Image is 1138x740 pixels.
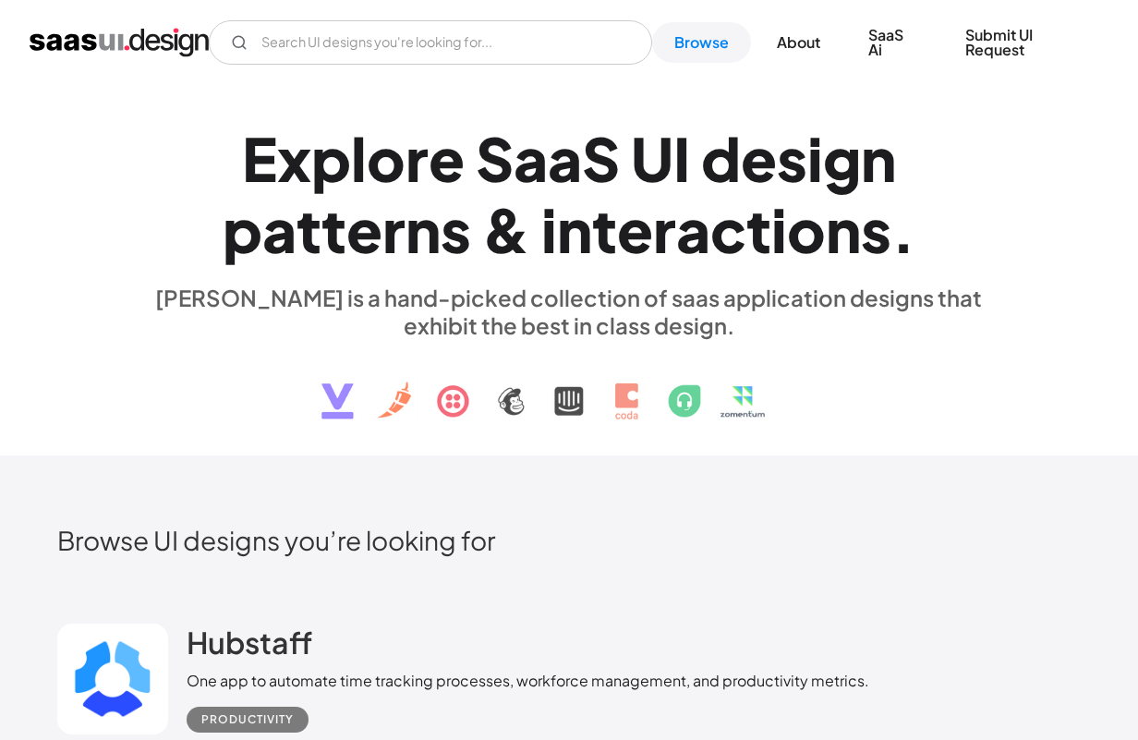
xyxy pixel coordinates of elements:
div: . [891,194,915,265]
div: S [582,123,620,194]
div: s [861,194,891,265]
a: Browse [652,22,751,63]
a: SaaS Ai [846,15,938,70]
div: a [548,123,582,194]
a: About [755,22,842,63]
div: n [557,194,592,265]
div: t [321,194,346,265]
div: t [746,194,771,265]
div: s [777,123,807,194]
div: One app to automate time tracking processes, workforce management, and productivity metrics. [187,670,869,692]
div: & [482,194,530,265]
div: t [592,194,617,265]
img: text, icon, saas logo [289,339,849,435]
div: r [382,194,406,265]
div: a [262,194,297,265]
div: S [476,123,514,194]
div: d [701,123,741,194]
div: I [673,123,690,194]
div: E [242,123,277,194]
div: l [351,123,367,194]
div: p [223,194,262,265]
div: g [823,123,861,194]
div: i [541,194,557,265]
form: Email Form [209,20,652,65]
div: e [617,194,653,265]
div: e [429,123,465,194]
input: Search UI designs you're looking for... [209,20,652,65]
div: i [807,123,823,194]
div: n [861,123,896,194]
div: c [710,194,746,265]
div: n [406,194,441,265]
div: x [277,123,311,194]
h1: Explore SaaS UI design patterns & interactions. [144,123,994,265]
a: home [30,28,209,57]
div: r [406,123,429,194]
div: a [514,123,548,194]
div: Productivity [201,709,294,731]
h2: Hubstaff [187,624,312,661]
h2: Browse UI designs you’re looking for [57,524,1082,556]
div: n [826,194,861,265]
div: p [311,123,351,194]
div: i [771,194,787,265]
div: r [653,194,676,265]
div: t [297,194,321,265]
div: U [631,123,673,194]
div: o [787,194,826,265]
div: e [741,123,777,194]
a: Submit UI Request [943,15,1108,70]
div: e [346,194,382,265]
div: [PERSON_NAME] is a hand-picked collection of saas application designs that exhibit the best in cl... [144,284,994,339]
a: Hubstaff [187,624,312,670]
div: o [367,123,406,194]
div: a [676,194,710,265]
div: s [441,194,471,265]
